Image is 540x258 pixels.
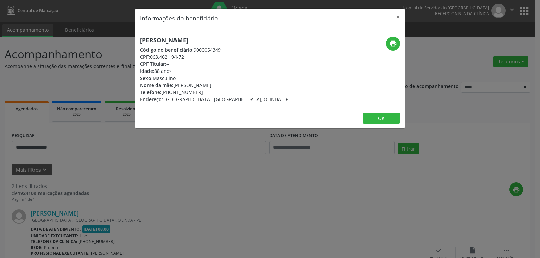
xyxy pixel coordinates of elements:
div: [PHONE_NUMBER] [140,89,291,96]
button: OK [363,113,400,124]
i: print [389,40,397,47]
div: -- [140,60,291,67]
span: Endereço: [140,96,163,103]
span: [GEOGRAPHIC_DATA], [GEOGRAPHIC_DATA], OLINDA - PE [164,96,291,103]
div: 88 anos [140,67,291,75]
h5: [PERSON_NAME] [140,37,291,44]
span: Código do beneficiário: [140,47,194,53]
div: 9000054349 [140,46,291,53]
div: Masculino [140,75,291,82]
div: [PERSON_NAME] [140,82,291,89]
button: print [386,37,400,51]
div: 063.462.194-72 [140,53,291,60]
span: Nome da mãe: [140,82,173,88]
span: Telefone: [140,89,161,95]
button: Close [391,9,405,25]
span: Sexo: [140,75,153,81]
span: Idade: [140,68,154,74]
span: CPF Titular: [140,61,166,67]
span: CPF: [140,54,150,60]
h5: Informações do beneficiário [140,13,218,22]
